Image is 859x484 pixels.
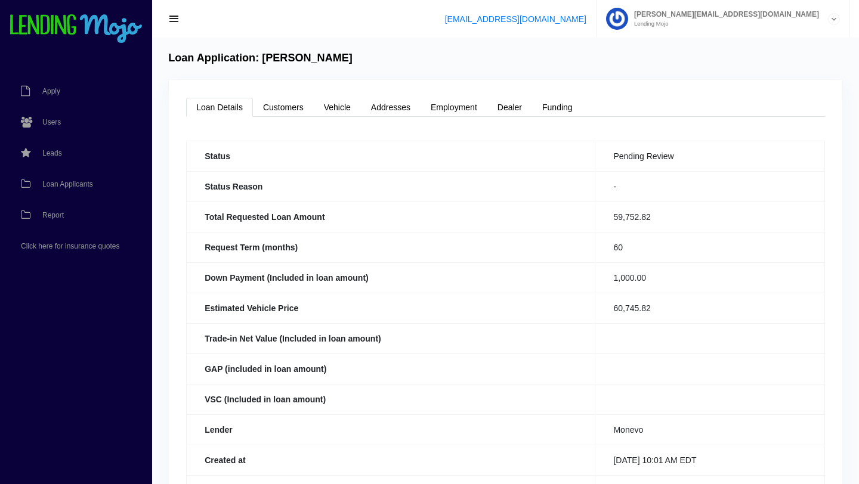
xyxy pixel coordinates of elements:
span: Click here for insurance quotes [21,243,119,250]
span: Apply [42,88,60,95]
a: Customers [253,98,314,117]
td: Monevo [595,414,824,445]
span: Loan Applicants [42,181,93,188]
td: 60 [595,232,824,262]
a: Addresses [361,98,421,117]
th: Status [187,141,595,171]
th: Down Payment (Included in loan amount) [187,262,595,293]
img: Profile image [606,8,628,30]
a: Loan Details [186,98,253,117]
span: Users [42,119,61,126]
a: Vehicle [314,98,361,117]
a: Funding [532,98,583,117]
th: Status Reason [187,171,595,201]
td: Pending Review [595,141,824,171]
th: Trade-in Net Value (Included in loan amount) [187,323,595,353]
th: Request Term (months) [187,232,595,262]
th: Estimated Vehicle Price [187,293,595,323]
td: - [595,171,824,201]
span: Leads [42,150,62,157]
td: 59,752.82 [595,201,824,232]
th: Total Requested Loan Amount [187,201,595,232]
td: 60,745.82 [595,293,824,323]
td: [DATE] 10:01 AM EDT [595,445,824,475]
img: logo-small.png [9,14,143,44]
th: Created at [187,445,595,475]
td: 1,000.00 [595,262,824,293]
small: Lending Mojo [628,21,819,27]
a: Employment [421,98,487,117]
th: GAP (included in loan amount) [187,353,595,384]
a: Dealer [487,98,532,117]
a: [EMAIL_ADDRESS][DOMAIN_NAME] [445,14,586,24]
h4: Loan Application: [PERSON_NAME] [168,52,353,65]
th: Lender [187,414,595,445]
span: [PERSON_NAME][EMAIL_ADDRESS][DOMAIN_NAME] [628,11,819,18]
span: Report [42,212,64,219]
th: VSC (Included in loan amount) [187,384,595,414]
